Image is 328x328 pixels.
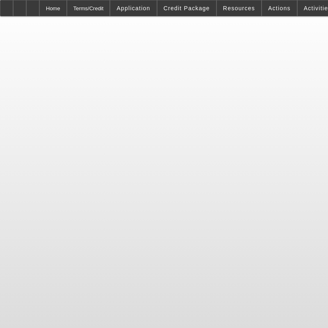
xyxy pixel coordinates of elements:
span: Application [116,5,150,11]
button: Application [110,0,156,16]
span: Credit Package [164,5,210,11]
button: Actions [262,0,297,16]
button: Credit Package [157,0,216,16]
button: Resources [217,0,261,16]
span: Resources [223,5,255,11]
span: Actions [268,5,291,11]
